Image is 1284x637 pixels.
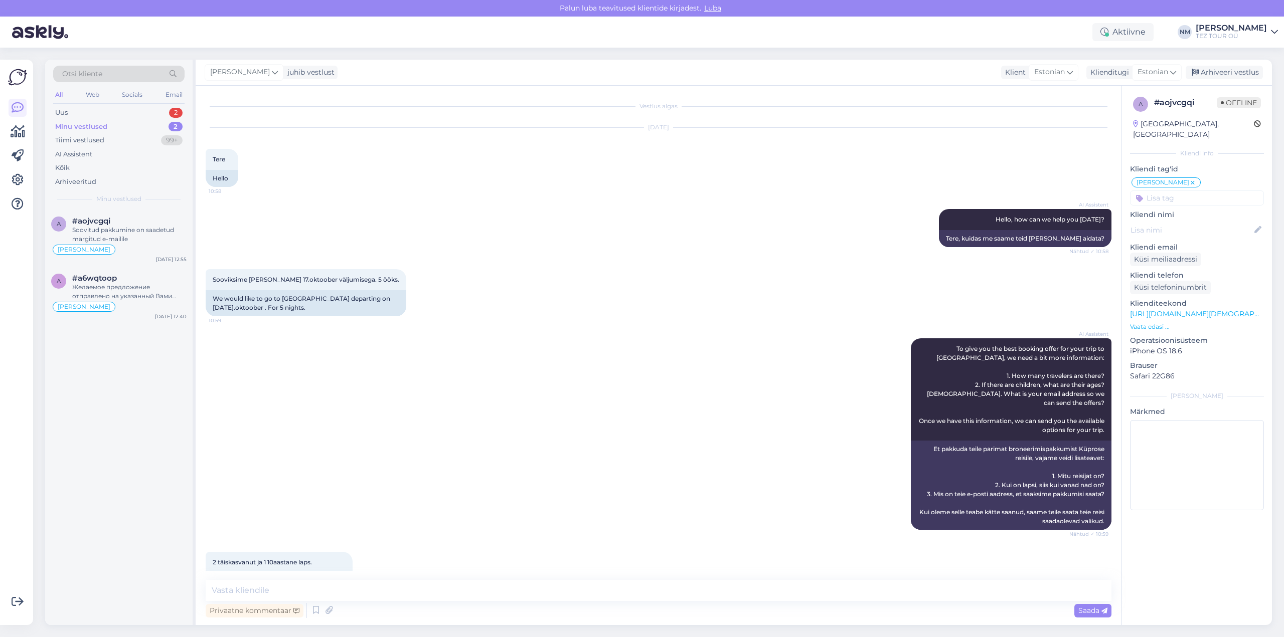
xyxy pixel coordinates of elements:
span: Luba [701,4,724,13]
div: Tiimi vestlused [55,135,104,145]
div: Privaatne kommentaar [206,604,303,617]
span: Nähtud ✓ 10:58 [1069,248,1108,255]
div: Web [84,88,101,101]
div: AI Assistent [55,149,92,159]
div: Aktiivne [1092,23,1154,41]
span: Minu vestlused [96,194,141,203]
div: Socials [120,88,144,101]
span: Nähtud ✓ 10:59 [1069,530,1108,538]
span: Estonian [1034,67,1065,78]
div: # aojvcgqi [1154,97,1217,109]
span: Tere [213,155,225,163]
span: Otsi kliente [62,69,102,79]
p: Märkmed [1130,406,1264,417]
div: Kliendi info [1130,149,1264,158]
div: Minu vestlused [55,122,107,132]
span: Sooviksime [PERSON_NAME] 17.oktoober väljumisega. 5 ööks. [213,276,399,283]
span: 10:58 [209,187,246,195]
img: Askly Logo [8,68,27,87]
div: [DATE] 12:40 [155,313,187,320]
span: [PERSON_NAME] [210,67,270,78]
div: Klient [1001,67,1026,78]
span: AI Assistent [1071,201,1108,208]
span: Estonian [1138,67,1168,78]
p: Kliendi telefon [1130,270,1264,281]
span: #a6wqtoop [72,274,117,283]
span: [PERSON_NAME] [58,304,110,310]
p: Vaata edasi ... [1130,322,1264,331]
a: [PERSON_NAME]TEZ TOUR OÜ [1196,24,1278,40]
div: NM [1178,25,1192,39]
p: iPhone OS 18.6 [1130,346,1264,356]
span: 10:59 [209,317,246,324]
div: Arhiveeritud [55,177,96,187]
div: 2 [169,122,183,132]
span: Offline [1217,97,1261,108]
input: Lisa nimi [1131,225,1252,236]
span: #aojvcgqi [72,217,110,226]
div: Et pakkuda teile parimat broneerimispakkumist Küprose reisile, vajame veidi lisateavet: 1. Mitu r... [911,441,1111,530]
span: Hello, how can we help you [DATE]? [996,216,1104,223]
div: We would like to go to [GEOGRAPHIC_DATA] departing on [DATE].oktoober . For 5 nights. [206,290,406,316]
div: Küsi meiliaadressi [1130,253,1201,266]
div: All [53,88,65,101]
div: Uus [55,108,68,118]
div: Küsi telefoninumbrit [1130,281,1211,294]
div: Tere, kuidas me saame teid [PERSON_NAME] aidata? [939,230,1111,247]
div: 2 [169,108,183,118]
span: a [57,277,61,285]
span: a [1139,100,1143,108]
p: Klienditeekond [1130,298,1264,309]
span: AI Assistent [1071,330,1108,338]
input: Lisa tag [1130,190,1264,205]
div: [PERSON_NAME] [1196,24,1267,32]
div: 99+ [161,135,183,145]
div: Email [164,88,185,101]
div: Arhiveeri vestlus [1186,66,1263,79]
div: juhib vestlust [283,67,335,78]
span: 2 täiskasvanut ja 1 10aastane laps. [213,558,312,566]
p: Kliendi email [1130,242,1264,253]
div: [PERSON_NAME] [1130,391,1264,400]
p: Brauser [1130,360,1264,371]
div: [DATE] [206,123,1111,132]
div: Vestlus algas [206,102,1111,111]
div: [DATE] 12:55 [156,256,187,263]
span: Saada [1078,606,1107,615]
div: Soovitud pakkumine on saadetud märgitud e-mailile [72,226,187,244]
span: To give you the best booking offer for your trip to [GEOGRAPHIC_DATA], we need a bit more informa... [919,345,1106,434]
div: [GEOGRAPHIC_DATA], [GEOGRAPHIC_DATA] [1133,119,1254,140]
span: [PERSON_NAME] [1137,179,1189,185]
div: TEZ TOUR OÜ [1196,32,1267,40]
div: Желаемое предложение отправлено на указанный Вами электронный адрес. [72,283,187,301]
p: Operatsioonisüsteem [1130,335,1264,346]
span: [PERSON_NAME] [58,247,110,253]
div: Hello [206,170,238,187]
span: a [57,220,61,228]
div: Kõik [55,163,70,173]
p: Safari 22G86 [1130,371,1264,381]
p: Kliendi nimi [1130,209,1264,220]
p: Kliendi tag'id [1130,164,1264,174]
div: Klienditugi [1086,67,1129,78]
